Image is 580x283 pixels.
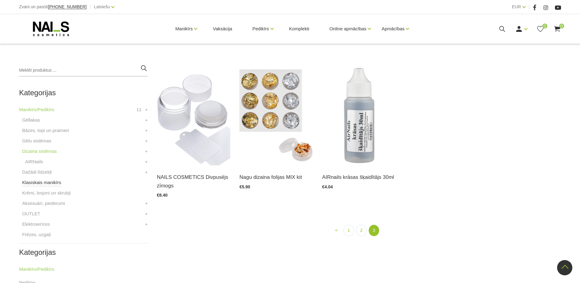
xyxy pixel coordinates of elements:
input: Meklēt produktus ... [19,64,148,77]
a: Latviešu [94,3,110,10]
img: Dekoratīvu folijas fragmentu komplekts nagu dizainam. Dažādu krāsu un toņu maisījums — zelts, sud... [239,64,313,165]
img: Divpusējs zīmogs kvalitatīvam atspiedumam no plates uz naga plātni. Abi zīmoga spilventiņi izgata... [157,64,230,165]
span: 11 [136,106,142,113]
a: + [145,168,148,176]
a: Dizaina sistēmas [22,148,57,155]
a: Dažādi līdzekļi [22,168,52,176]
img: Speciāls šķīdums gaisa aerogrāfijas krāsu konsistences pielāgošanai. Piemērots AIRNails krāsām.... [322,64,396,165]
a: + [145,158,148,165]
span: €4.04 [322,184,333,189]
a: Manikīrs/Pedikīrs [19,266,54,273]
a: + [145,127,148,134]
a: [PHONE_NUMBER] [48,5,87,9]
a: Aksesuāri, piederumi [22,200,65,207]
a: Nagu dizaina folijas MIX kit [239,173,313,181]
a: 2 [356,225,367,236]
a: + [145,148,148,155]
a: + [145,137,148,145]
a: AIRnails krāsas šķaidītājs 30ml [322,173,396,181]
a: Elektroierīces [22,221,50,228]
a: 0 [537,25,544,33]
h2: Kategorijas [19,248,148,256]
span: 0 [542,24,547,28]
div: Zvani un pasūti [19,3,87,11]
a: + [145,200,148,207]
a: Komplekti [284,14,314,43]
a: Bāzes, topi un praimeri [22,127,69,134]
a: NAILS COSMETICS Divpusējs zīmogs [157,173,230,190]
a: + [145,221,148,228]
a: Klasiskais manikīrs [22,179,61,186]
a: 1 [343,225,354,236]
span: €8.40 [157,193,168,198]
a: Manikīrs/Pedikīrs [19,106,54,113]
a: 3 [369,225,379,236]
span: « [335,227,338,232]
span: | [529,3,530,11]
a: Krēmi, losjoni un skrubji [22,189,70,197]
span: | [90,3,91,11]
a: 0 [553,25,561,33]
a: Gēllakas [22,116,40,124]
a: Manikīrs [175,17,193,41]
a: OUTLET [22,210,40,217]
span: 0 [559,24,564,28]
nav: catalog-product-list [157,225,561,236]
a: + [145,210,148,217]
a: Vaksācija [208,14,237,43]
a: + [145,116,148,124]
span: [PHONE_NUMBER] [48,4,87,9]
a: + [145,106,148,113]
a: Pedikīrs [252,17,269,41]
a: Frēzes, uzgaļi [22,231,50,238]
a: AIRNails [25,158,43,165]
h2: Kategorijas [19,89,148,97]
a: Previous [331,225,341,236]
span: €5.90 [239,184,250,189]
a: EUR [512,3,521,10]
a: Apmācības [382,17,405,41]
a: Online apmācības [329,17,366,41]
a: Gēlu sistēmas [22,137,51,145]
